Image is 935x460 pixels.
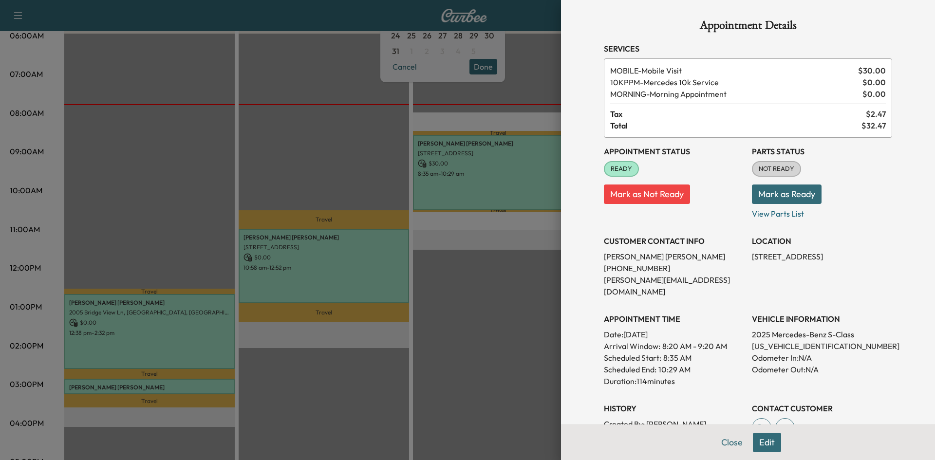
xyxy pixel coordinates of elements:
span: Mobile Visit [610,65,854,76]
button: Close [715,433,749,452]
p: [PHONE_NUMBER] [604,262,744,274]
button: Mark as Not Ready [604,184,690,204]
p: Scheduled End: [604,364,656,375]
button: Edit [753,433,781,452]
h3: LOCATION [752,235,892,247]
span: READY [605,164,638,174]
span: 8:20 AM - 9:20 AM [662,340,727,352]
h3: CONTACT CUSTOMER [752,403,892,414]
span: $ 30.00 [858,65,886,76]
span: $ 32.47 [861,120,886,131]
p: [US_VEHICLE_IDENTIFICATION_NUMBER] [752,340,892,352]
p: View Parts List [752,204,892,220]
span: Total [610,120,861,131]
h3: Appointment Status [604,146,744,157]
h3: CUSTOMER CONTACT INFO [604,235,744,247]
p: Date: [DATE] [604,329,744,340]
h3: Parts Status [752,146,892,157]
h3: APPOINTMENT TIME [604,313,744,325]
button: Mark as Ready [752,184,822,204]
span: $ 0.00 [862,88,886,100]
p: [PERSON_NAME] [PERSON_NAME] [604,251,744,262]
span: Tax [610,108,866,120]
p: 2025 Mercedes-Benz S-Class [752,329,892,340]
span: Mercedes 10k Service [610,76,859,88]
p: Arrival Window: [604,340,744,352]
h3: History [604,403,744,414]
h1: Appointment Details [604,19,892,35]
p: [STREET_ADDRESS] [752,251,892,262]
p: [PERSON_NAME][EMAIL_ADDRESS][DOMAIN_NAME] [604,274,744,297]
p: 8:35 AM [663,352,692,364]
p: Created By : [PERSON_NAME] [604,418,744,430]
p: Odometer Out: N/A [752,364,892,375]
p: Odometer In: N/A [752,352,892,364]
p: Scheduled Start: [604,352,661,364]
span: $ 0.00 [862,76,886,88]
p: Duration: 114 minutes [604,375,744,387]
h3: VEHICLE INFORMATION [752,313,892,325]
span: $ 2.47 [866,108,886,120]
p: 10:29 AM [658,364,691,375]
h3: Services [604,43,892,55]
span: NOT READY [753,164,800,174]
span: Morning Appointment [610,88,859,100]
